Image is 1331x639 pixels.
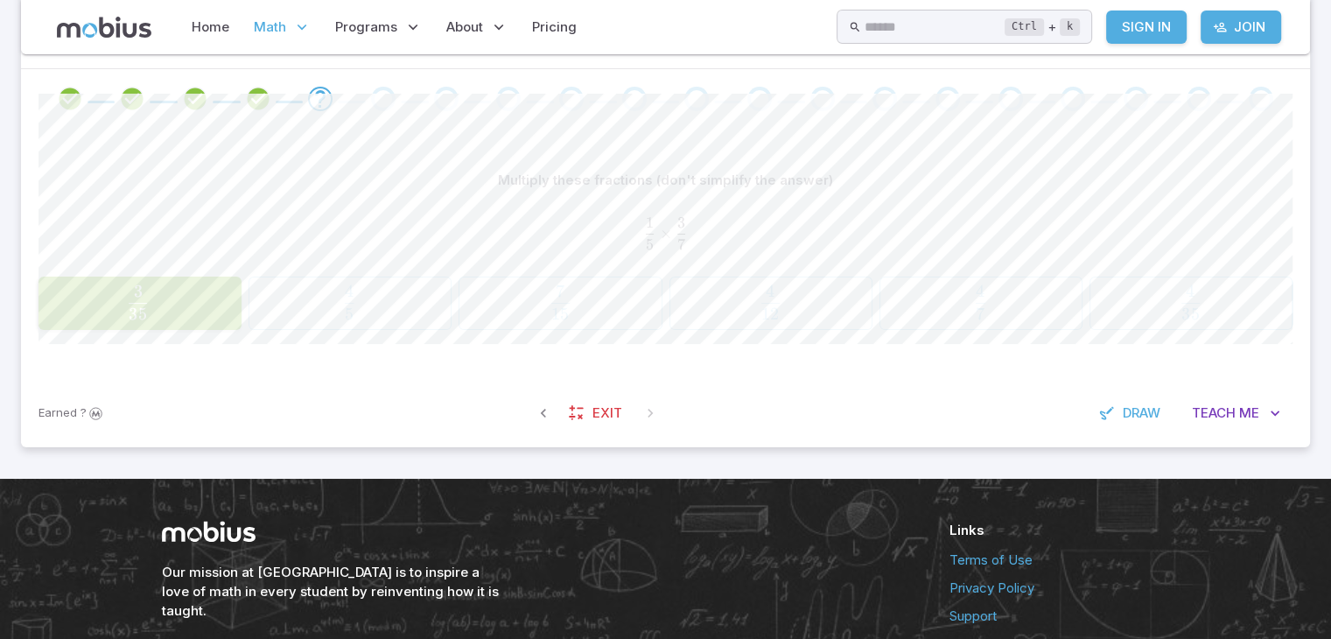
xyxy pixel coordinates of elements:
[559,397,634,430] a: Exit
[660,224,672,242] span: ×
[622,87,647,111] div: Go to the next question
[1187,87,1211,111] div: Go to the next question
[747,87,772,111] div: Go to the next question
[998,87,1023,111] div: Go to the next question
[496,87,521,111] div: Go to the next question
[872,87,897,111] div: Go to the next question
[58,87,82,111] div: Review your answer
[134,280,144,301] span: 3
[254,18,286,37] span: Math
[162,563,503,621] h6: Our mission at [GEOGRAPHIC_DATA] is to inspire a love of math in every student by reinventing how...
[1124,87,1148,111] div: Go to the next question
[559,87,584,111] div: Go to the next question
[935,87,960,111] div: Go to the next question
[677,214,685,232] span: 3
[949,607,1170,626] a: Support
[129,305,147,326] span: 35
[1123,404,1160,423] span: Draw
[371,87,396,111] div: Go to the next question
[949,521,1170,540] h6: Links
[646,235,654,254] span: 5
[528,397,559,429] span: Previous Question
[592,404,622,423] span: Exit
[949,551,1170,570] a: Terms of Use
[949,579,1170,598] a: Privacy Policy
[654,217,655,238] span: ​
[1061,87,1085,111] div: Go to the next question
[120,87,144,111] div: Review your answer
[1239,404,1259,423] span: Me
[147,284,149,308] span: ​
[646,214,654,232] span: 1
[81,404,87,422] span: ?
[186,7,235,47] a: Home
[527,7,582,47] a: Pricing
[634,397,666,429] span: On Latest Question
[1089,397,1173,430] button: Draw
[1192,404,1236,423] span: Teach
[434,87,459,111] div: Go to the next question
[335,18,397,37] span: Programs
[1180,397,1292,430] button: TeachMe
[39,404,105,422] p: Sign In to earn Mobius dollars
[446,18,483,37] span: About
[308,87,333,111] div: Go to the next question
[246,87,270,111] div: Review your answer
[1201,11,1281,44] a: Join
[1060,18,1080,36] kbd: k
[39,404,77,422] span: Earned
[1106,11,1187,44] a: Sign In
[1249,87,1273,111] div: Go to the next question
[183,87,207,111] div: Review your answer
[685,217,687,238] span: ​
[684,87,709,111] div: Go to the next question
[677,235,685,254] span: 7
[498,171,833,190] p: Multiply these fractions (don't simplify the answer)
[1005,18,1044,36] kbd: Ctrl
[810,87,835,111] div: Go to the next question
[1005,17,1080,38] div: +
